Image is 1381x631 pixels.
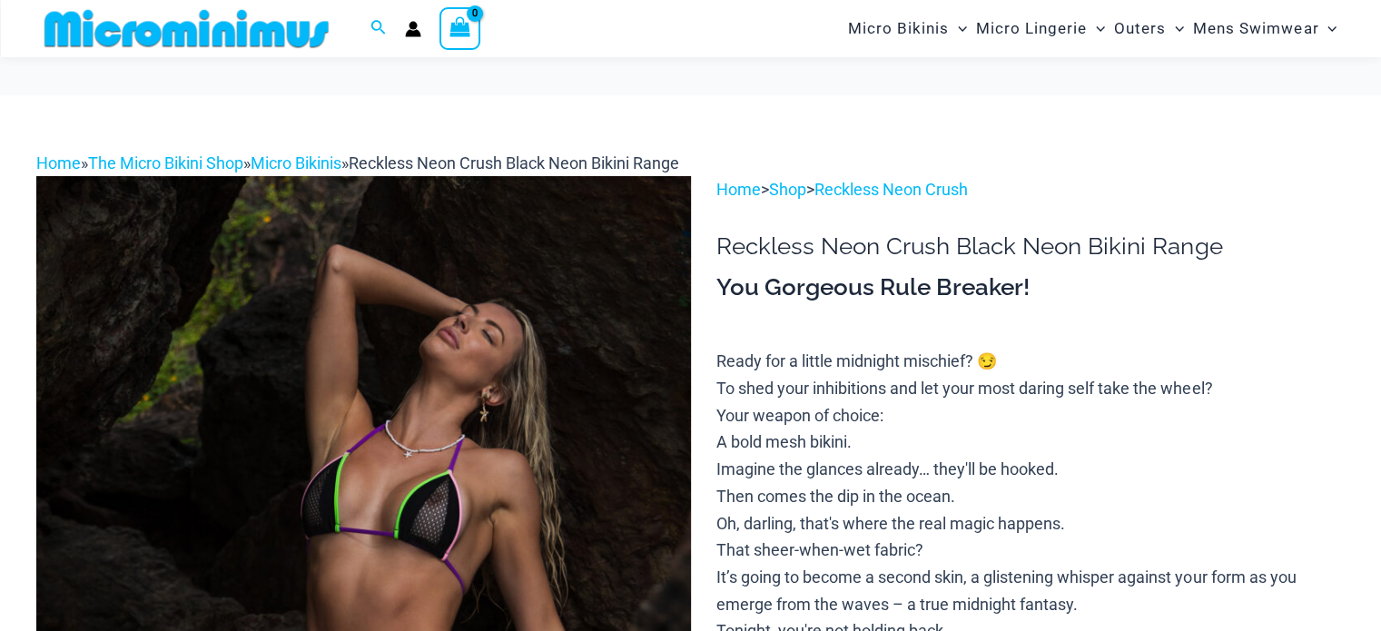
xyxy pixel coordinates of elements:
[251,153,341,173] a: Micro Bikinis
[949,5,967,52] span: Menu Toggle
[1189,5,1341,52] a: Mens SwimwearMenu ToggleMenu Toggle
[716,180,761,199] a: Home
[1318,5,1337,52] span: Menu Toggle
[848,5,949,52] span: Micro Bikinis
[1110,5,1189,52] a: OutersMenu ToggleMenu Toggle
[1193,5,1318,52] span: Mens Swimwear
[349,153,679,173] span: Reckless Neon Crush Black Neon Bikini Range
[1087,5,1105,52] span: Menu Toggle
[843,5,972,52] a: Micro BikinisMenu ToggleMenu Toggle
[716,272,1345,303] h3: You Gorgeous Rule Breaker!
[1166,5,1184,52] span: Menu Toggle
[405,21,421,37] a: Account icon link
[716,176,1345,203] p: > >
[976,5,1087,52] span: Micro Lingerie
[1114,5,1166,52] span: Outers
[439,7,481,49] a: View Shopping Cart, empty
[769,180,806,199] a: Shop
[37,8,336,49] img: MM SHOP LOGO FLAT
[972,5,1110,52] a: Micro LingerieMenu ToggleMenu Toggle
[36,153,679,173] span: » » »
[36,153,81,173] a: Home
[716,232,1345,261] h1: Reckless Neon Crush Black Neon Bikini Range
[88,153,243,173] a: The Micro Bikini Shop
[370,17,387,40] a: Search icon link
[841,3,1345,54] nav: Site Navigation
[814,180,968,199] a: Reckless Neon Crush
